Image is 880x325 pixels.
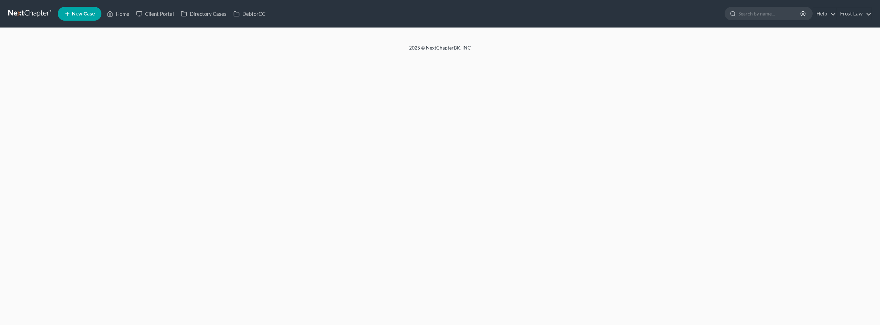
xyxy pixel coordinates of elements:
a: Client Portal [133,8,177,20]
a: Directory Cases [177,8,230,20]
div: 2025 © NextChapterBK, INC [244,44,636,57]
a: Help [813,8,836,20]
a: DebtorCC [230,8,269,20]
a: Home [103,8,133,20]
span: New Case [72,11,95,17]
a: Frost Law [837,8,871,20]
input: Search by name... [738,7,801,20]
